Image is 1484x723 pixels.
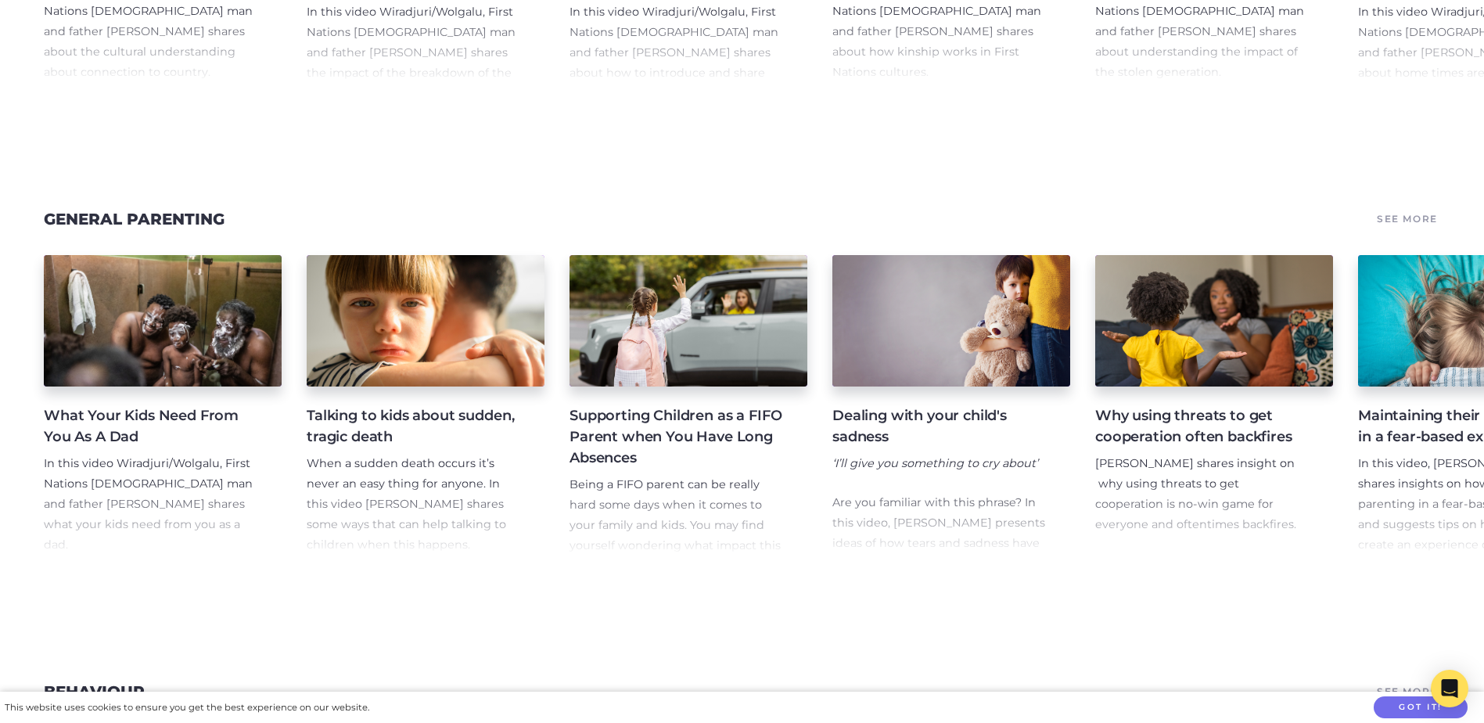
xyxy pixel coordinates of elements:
[5,700,369,716] div: This website uses cookies to ensure you get the best experience on our website.
[44,682,145,701] a: Behaviour
[832,405,1045,448] h4: Dealing with your child's sadness
[44,454,257,556] p: In this video Wiradjuri/Wolgalu, First Nations [DEMOGRAPHIC_DATA] man and father [PERSON_NAME] sh...
[307,2,519,104] p: In this video Wiradjuri/Wolgalu, First Nations [DEMOGRAPHIC_DATA] man and father [PERSON_NAME] sh...
[1374,681,1440,703] a: See More
[1431,670,1468,707] div: Open Intercom Messenger
[570,255,807,556] a: Supporting Children as a FIFO Parent when You Have Long Absences Being a FIFO parent can be reall...
[307,454,519,556] p: When a sudden death occurs it’s never an easy thing for anyone. In this video [PERSON_NAME] share...
[307,405,519,448] h4: Talking to kids about sudden, tragic death
[307,255,544,556] a: Talking to kids about sudden, tragic death When a sudden death occurs it’s never an easy thing fo...
[1095,454,1308,535] p: [PERSON_NAME] shares insight on why using threats to get cooperation is no-win game for everyone ...
[570,405,782,469] h4: Supporting Children as a FIFO Parent when You Have Long Absences
[44,210,225,228] a: General Parenting
[44,405,257,448] h4: What Your Kids Need From You As A Dad
[44,255,282,556] a: What Your Kids Need From You As A Dad In this video Wiradjuri/Wolgalu, First Nations [DEMOGRAPHIC...
[1374,208,1440,230] a: See More
[1374,696,1468,719] button: Got it!
[1095,405,1308,448] h4: Why using threats to get cooperation often backfires
[570,2,782,104] p: In this video Wiradjuri/Wolgalu, First Nations [DEMOGRAPHIC_DATA] man and father [PERSON_NAME] sh...
[832,456,1038,470] em: ‘I’ll give you something to cry about’
[570,475,782,678] p: Being a FIFO parent can be really hard some days when it comes to your family and kids. You may f...
[832,493,1045,615] p: Are you familiar with this phrase? In this video, [PERSON_NAME] presents ideas of how tears and s...
[1095,255,1333,556] a: Why using threats to get cooperation often backfires [PERSON_NAME] shares insight on why using th...
[832,255,1070,556] a: Dealing with your child's sadness ‘I’ll give you something to cry about’ Are you familiar with th...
